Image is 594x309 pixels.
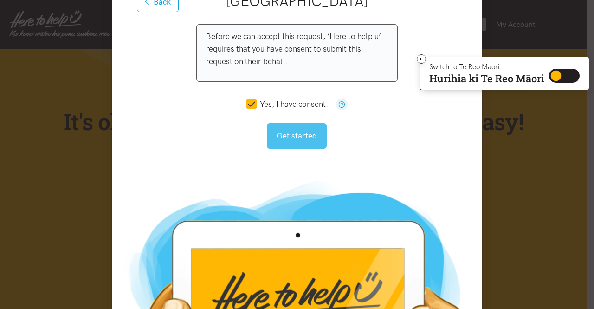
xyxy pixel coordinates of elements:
[429,74,544,83] p: Hurihia ki Te Reo Māori
[429,64,544,70] p: Switch to Te Reo Māori
[206,30,387,68] p: Before we can accept this request, ‘Here to help u’ requires that you have consent to submit this...
[267,123,327,149] button: Get started
[246,100,328,108] label: Yes, I have consent.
